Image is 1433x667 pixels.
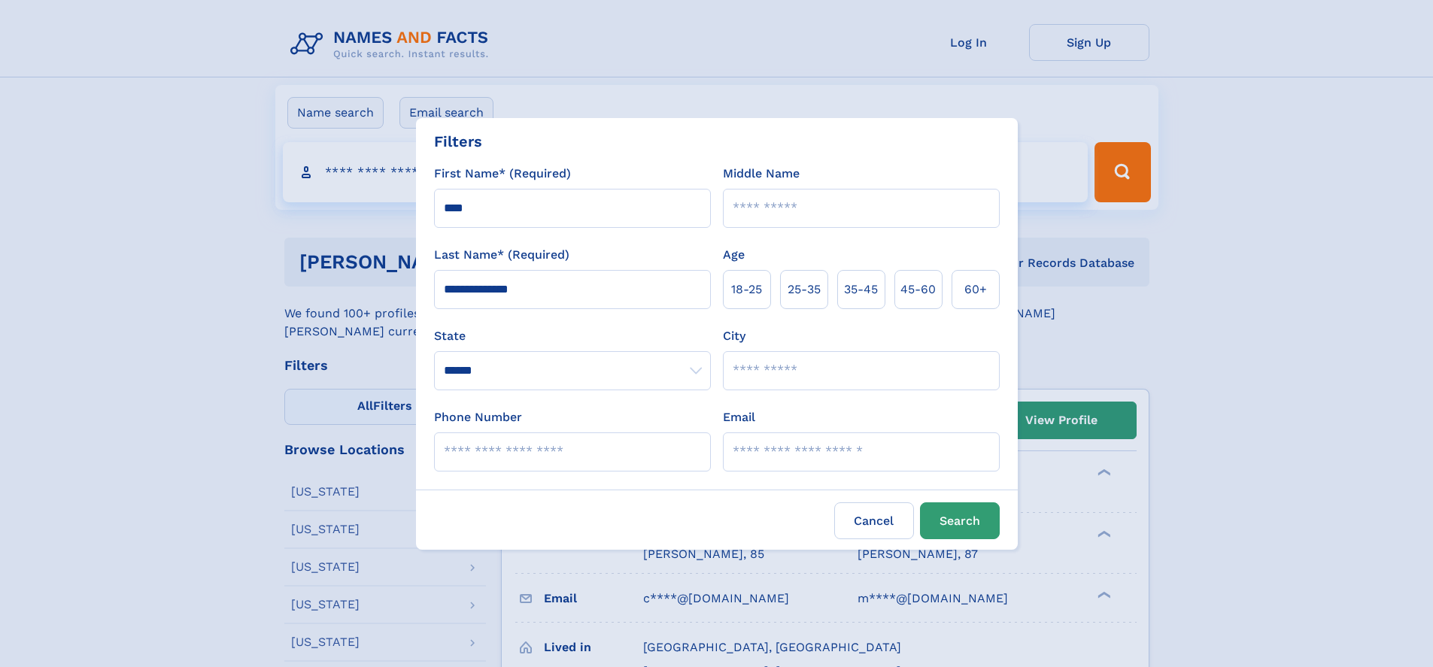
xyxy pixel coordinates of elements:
[434,165,571,183] label: First Name* (Required)
[434,246,569,264] label: Last Name* (Required)
[844,280,878,299] span: 35‑45
[731,280,762,299] span: 18‑25
[900,280,936,299] span: 45‑60
[723,246,745,264] label: Age
[434,327,711,345] label: State
[920,502,1000,539] button: Search
[834,502,914,539] label: Cancel
[723,327,745,345] label: City
[723,408,755,426] label: Email
[788,280,821,299] span: 25‑35
[434,130,482,153] div: Filters
[723,165,800,183] label: Middle Name
[964,280,987,299] span: 60+
[434,408,522,426] label: Phone Number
